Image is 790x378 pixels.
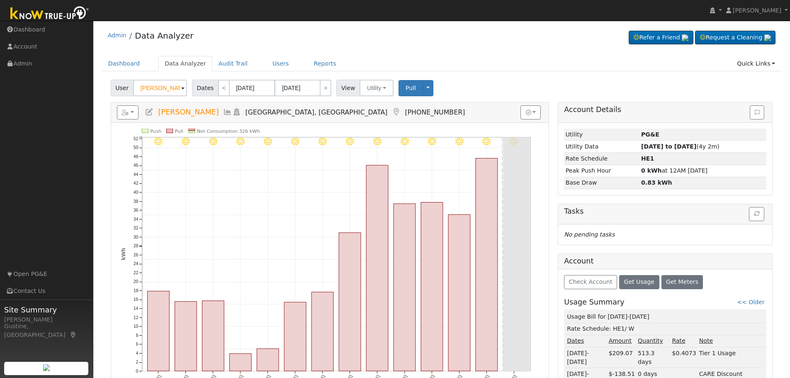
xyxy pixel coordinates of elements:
[284,302,306,371] rect: onclick=""
[641,143,696,150] strong: [DATE] to [DATE]
[320,80,331,96] a: >
[264,137,272,146] i: 8/30 - Clear
[135,31,193,41] a: Data Analyzer
[607,347,636,368] td: $209.07
[638,349,669,366] div: 513.3 days
[339,233,361,371] rect: onclick=""
[564,177,639,189] td: Base Draw
[695,31,775,45] a: Request a Cleaning
[564,165,639,177] td: Peak Push Hour
[564,153,639,165] td: Rate Schedule
[121,248,126,260] text: kWh
[158,108,219,116] span: [PERSON_NAME]
[134,190,139,195] text: 40
[134,253,139,257] text: 26
[134,324,139,329] text: 10
[134,163,139,168] text: 46
[134,288,139,293] text: 18
[134,306,139,311] text: 14
[448,215,470,371] rect: onclick=""
[218,80,230,96] a: <
[308,56,343,71] a: Reports
[257,349,279,371] rect: onclick=""
[136,360,138,365] text: 2
[391,108,401,116] a: Map
[566,347,607,368] td: [DATE]-[DATE]
[641,167,662,174] strong: 0 kWh
[134,172,139,177] text: 44
[134,181,139,186] text: 42
[476,159,498,371] rect: onclick=""
[70,332,77,338] a: Map
[394,204,416,371] rect: onclick=""
[136,333,138,338] text: 8
[641,155,654,162] strong: W
[399,80,423,96] button: Pull
[455,137,463,146] i: 9/06 - Clear
[682,34,688,41] img: retrieve
[102,56,146,71] a: Dashboard
[202,301,224,371] rect: onclick=""
[737,299,764,305] a: << Older
[336,80,360,96] span: View
[699,337,713,344] u: Note
[150,129,161,134] text: Push
[619,275,659,289] button: Get Usage
[134,271,139,275] text: 22
[192,80,219,96] span: Dates
[764,34,771,41] img: retrieve
[564,298,624,307] h5: Usage Summary
[134,226,139,230] text: 32
[6,5,93,23] img: Know True-Up
[625,325,634,332] span: / W
[134,244,139,249] text: 28
[672,349,696,358] div: $0.4073
[134,208,139,212] text: 36
[246,108,388,116] span: [GEOGRAPHIC_DATA], [GEOGRAPHIC_DATA]
[749,207,764,221] button: Refresh
[136,369,138,373] text: 0
[564,141,639,153] td: Utility Data
[311,292,333,371] rect: onclick=""
[567,337,584,344] u: Dates
[158,56,212,71] a: Data Analyzer
[406,85,416,91] span: Pull
[564,257,593,265] h5: Account
[624,278,654,285] span: Get Usage
[182,137,190,146] i: 8/27 - Clear
[154,137,163,146] i: 8/26 - Clear
[291,137,299,146] i: 8/31 - Clear
[564,105,766,114] h5: Account Details
[134,154,139,159] text: 48
[566,311,765,323] td: Usage Bill for [DATE]-[DATE]
[108,32,126,39] a: Admin
[401,137,409,146] i: 9/04 - Clear
[564,275,617,289] button: Check Account
[750,105,764,119] button: Issue History
[134,298,139,302] text: 16
[43,364,50,371] img: retrieve
[638,337,663,344] u: Quantity
[111,80,134,96] span: User
[232,108,241,116] a: Login As (last Never)
[209,137,217,146] i: 8/28 - Clear
[428,137,436,146] i: 9/05 - Clear
[134,217,139,222] text: 34
[564,207,766,216] h5: Tasks
[640,165,767,177] td: at 12AM [DATE]
[641,143,720,150] span: (4y 2m)
[641,131,659,138] strong: ID: 12811994, authorized: 08/07/23
[145,108,154,116] a: Edit User (11956)
[134,235,139,239] text: 30
[4,304,89,315] span: Site Summary
[661,275,703,289] button: Get Meters
[482,137,491,146] i: 9/07 - Clear
[236,137,245,146] i: 8/29 - Clear
[134,280,139,284] text: 20
[136,351,138,356] text: 4
[564,231,615,238] i: No pending tasks
[4,315,89,324] div: [PERSON_NAME]
[666,278,698,285] span: Get Meters
[405,108,465,116] span: [PHONE_NUMBER]
[569,278,613,285] span: Check Account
